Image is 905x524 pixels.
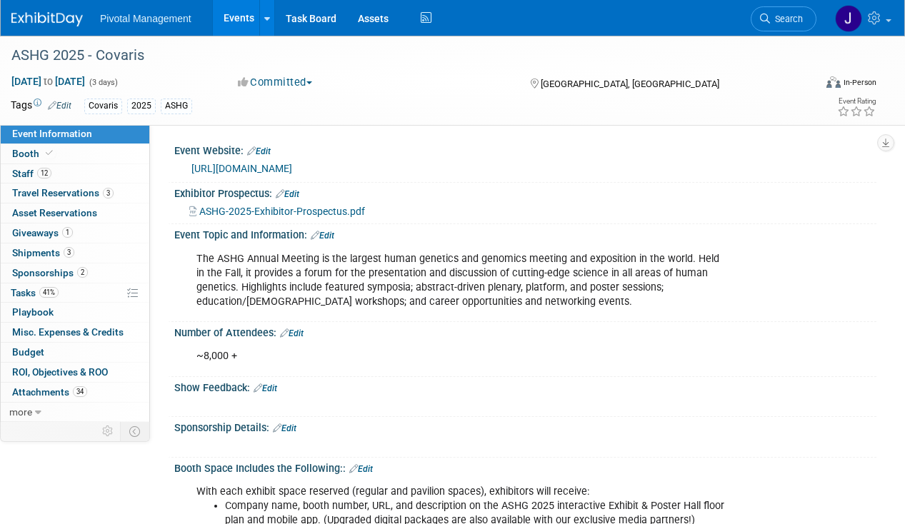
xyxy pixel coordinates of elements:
span: Travel Reservations [12,187,114,198]
div: ASHG 2025 - Covaris [6,43,803,69]
div: Event Topic and Information: [174,224,876,243]
a: Edit [349,464,373,474]
span: to [41,76,55,87]
a: Edit [280,328,304,338]
a: Budget [1,343,149,362]
span: Tasks [11,287,59,298]
a: Edit [311,231,334,241]
a: Playbook [1,303,149,322]
a: Giveaways1 [1,223,149,243]
div: Event Rating [837,98,876,105]
a: Tasks41% [1,283,149,303]
a: more [1,403,149,422]
span: Playbook [12,306,54,318]
a: Asset Reservations [1,203,149,223]
span: Pivotal Management [100,13,191,24]
div: ~8,000 + [186,342,738,371]
span: 3 [64,247,74,258]
span: 2 [77,267,88,278]
span: Attachments [12,386,87,398]
a: Edit [247,146,271,156]
a: Search [751,6,816,31]
span: Event Information [12,128,92,139]
div: Booth Space Includes the Following:: [174,458,876,476]
span: Budget [12,346,44,358]
div: Number of Attendees: [174,322,876,341]
img: Jessica Gatton [835,5,862,32]
i: Booth reservation complete [46,149,53,157]
span: Misc. Expenses & Credits [12,326,124,338]
span: Giveaways [12,227,73,238]
span: ASHG-2025-Exhibitor-Prospectus.pdf [199,206,365,217]
a: Travel Reservations3 [1,183,149,203]
img: Format-Inperson.png [826,76,841,88]
div: The ASHG Annual Meeting is the largest human genetics and genomics meeting and exposition in the ... [186,245,738,316]
div: Sponsorship Details: [174,417,876,435]
a: Staff12 [1,164,149,183]
td: Personalize Event Tab Strip [96,422,121,440]
span: ROI, Objectives & ROO [12,366,108,378]
span: [GEOGRAPHIC_DATA], [GEOGRAPHIC_DATA] [541,79,719,89]
a: Sponsorships2 [1,263,149,283]
span: 1 [62,227,73,238]
span: Shipments [12,247,74,258]
a: Edit [276,189,299,199]
div: Exhibitor Prospectus: [174,183,876,201]
a: ASHG-2025-Exhibitor-Prospectus.pdf [189,206,365,217]
div: Show Feedback: [174,377,876,395]
td: Toggle Event Tabs [121,422,150,440]
a: Event Information [1,124,149,143]
span: 12 [37,168,51,178]
span: Booth [12,148,56,159]
a: Edit [48,101,71,111]
div: Covaris [84,99,122,114]
span: more [9,406,32,418]
a: Edit [273,423,296,433]
span: 41% [39,287,59,298]
span: [DATE] [DATE] [11,75,86,88]
a: Booth [1,144,149,163]
a: Edit [254,383,277,393]
a: [URL][DOMAIN_NAME] [191,163,292,174]
span: Search [770,14,803,24]
a: Shipments3 [1,243,149,263]
span: Asset Reservations [12,207,97,218]
button: Committed [233,75,318,90]
span: Staff [12,168,51,179]
div: 2025 [127,99,156,114]
a: ROI, Objectives & ROO [1,363,149,382]
a: Misc. Expenses & Credits [1,323,149,342]
span: Sponsorships [12,267,88,278]
img: ExhibitDay [11,12,83,26]
div: ASHG [161,99,192,114]
div: Event Format [750,74,876,96]
span: 34 [73,386,87,397]
span: (3 days) [88,78,118,87]
a: Attachments34 [1,383,149,402]
div: Event Website: [174,140,876,158]
td: Tags [11,98,71,114]
span: 3 [103,188,114,198]
div: In-Person [843,77,876,88]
